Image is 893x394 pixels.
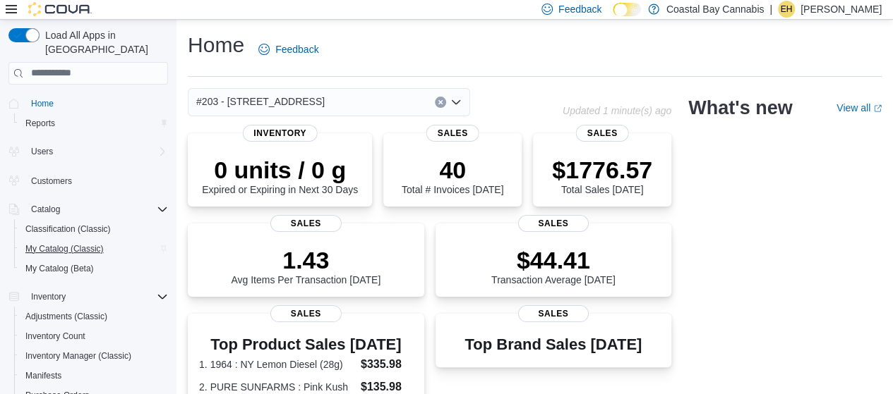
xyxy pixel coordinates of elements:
[20,328,168,345] span: Inventory Count
[3,142,174,161] button: Users
[20,367,168,384] span: Manifests
[402,156,503,195] div: Total # Invoices [DATE]
[40,28,168,56] span: Load All Apps in [GEOGRAPHIC_DATA]
[552,156,652,184] p: $1776.57
[613,3,640,17] input: Dark Mode
[465,336,642,353] h3: Top Brand Sales [DATE]
[14,366,174,386] button: Manifests
[20,347,168,364] span: Inventory Manager (Classic)
[275,42,318,56] span: Feedback
[270,215,341,232] span: Sales
[769,1,772,18] p: |
[20,308,113,325] a: Adjustments (Classic)
[25,370,61,381] span: Manifests
[25,143,168,160] span: Users
[20,347,137,364] a: Inventory Manager (Classic)
[613,16,613,17] span: Dark Mode
[3,287,174,307] button: Inventory
[25,94,168,112] span: Home
[25,223,111,235] span: Classification (Classic)
[3,93,174,113] button: Home
[231,246,380,274] p: 1.43
[253,35,324,63] a: Feedback
[3,170,174,190] button: Customers
[14,113,174,133] button: Reports
[25,201,66,218] button: Catalog
[25,331,85,342] span: Inventory Count
[231,246,380,285] div: Avg Items Per Transaction [DATE]
[14,346,174,366] button: Inventory Manager (Classic)
[552,156,652,195] div: Total Sales [DATE]
[20,221,116,238] a: Classification (Classic)
[25,118,55,129] span: Reports
[558,2,601,16] span: Feedback
[576,125,629,142] span: Sales
[491,246,616,274] p: $44.41
[20,240,168,257] span: My Catalog (Classic)
[199,357,355,371] dt: 1. 1964 : NY Lemon Diesel (28g)
[778,1,795,18] div: Emily Hendriks
[31,98,54,109] span: Home
[25,201,168,218] span: Catalog
[25,311,107,322] span: Adjustments (Classic)
[25,243,104,254] span: My Catalog (Classic)
[20,240,109,257] a: My Catalog (Classic)
[25,350,131,362] span: Inventory Manager (Classic)
[14,259,174,278] button: My Catalog (Beta)
[361,356,413,373] dd: $335.98
[28,2,92,16] img: Cova
[25,171,168,189] span: Customers
[873,104,882,113] svg: External link
[20,115,61,132] a: Reports
[402,156,503,184] p: 40
[14,219,174,239] button: Classification (Classic)
[563,105,671,116] p: Updated 1 minute(s) ago
[491,246,616,285] div: Transaction Average [DATE]
[837,102,882,113] a: View allExternal link
[25,95,59,112] a: Home
[25,288,168,305] span: Inventory
[25,288,71,305] button: Inventory
[450,97,462,108] button: Open list of options
[25,173,78,190] a: Customers
[781,1,793,18] span: EH
[518,305,589,322] span: Sales
[31,204,60,215] span: Catalog
[435,97,446,108] button: Clear input
[199,336,413,353] h3: Top Product Sales [DATE]
[242,125,318,142] span: Inventory
[20,115,168,132] span: Reports
[20,308,168,325] span: Adjustments (Classic)
[202,156,358,195] div: Expired or Expiring in Next 30 Days
[25,143,59,160] button: Users
[688,97,792,119] h2: What's new
[20,367,67,384] a: Manifests
[188,31,244,59] h1: Home
[20,260,100,277] a: My Catalog (Beta)
[31,291,66,302] span: Inventory
[14,307,174,326] button: Adjustments (Classic)
[25,263,94,274] span: My Catalog (Beta)
[202,156,358,184] p: 0 units / 0 g
[14,326,174,346] button: Inventory Count
[666,1,765,18] p: Coastal Bay Cannabis
[20,328,91,345] a: Inventory Count
[31,176,72,187] span: Customers
[270,305,341,322] span: Sales
[14,239,174,259] button: My Catalog (Classic)
[426,125,479,142] span: Sales
[3,199,174,219] button: Catalog
[20,221,168,238] span: Classification (Classic)
[20,260,168,277] span: My Catalog (Beta)
[518,215,589,232] span: Sales
[196,93,325,110] span: #203 - [STREET_ADDRESS]
[801,1,882,18] p: [PERSON_NAME]
[31,146,53,157] span: Users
